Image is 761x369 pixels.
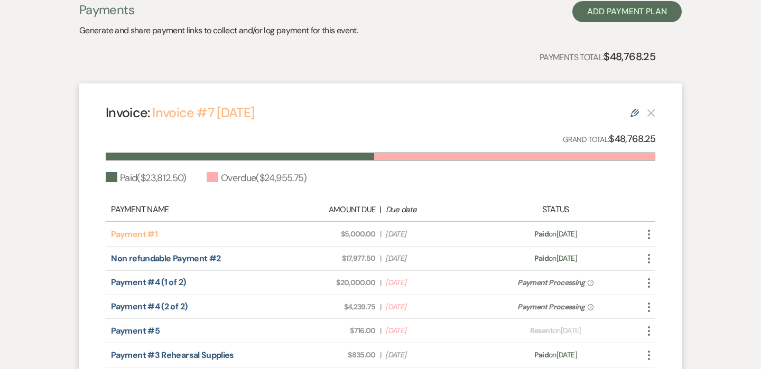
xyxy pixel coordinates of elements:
[385,349,482,361] span: [DATE]
[380,349,381,361] span: |
[111,277,185,288] a: Payment #4 (1 of 2)
[111,301,187,312] a: Payment #4 (2 of 2)
[488,203,623,216] div: Status
[386,204,483,216] div: Due date
[604,50,655,63] strong: $48,768.25
[279,229,376,240] span: $5,000.00
[79,1,358,19] h3: Payments
[279,301,376,313] span: $4,239.75
[385,253,482,264] span: [DATE]
[385,277,482,288] span: [DATE]
[385,301,482,313] span: [DATE]
[385,229,482,240] span: [DATE]
[530,326,553,335] span: Resent
[534,253,549,263] span: Paid
[380,253,381,264] span: |
[111,203,273,216] div: Payment Name
[380,325,381,336] span: |
[111,253,220,264] a: Non refundable Payment #2
[534,229,549,239] span: Paid
[279,349,376,361] span: $835.00
[106,103,254,122] h4: Invoice:
[488,229,623,240] div: on [DATE]
[385,325,482,336] span: [DATE]
[279,325,376,336] span: $716.00
[380,229,381,240] span: |
[152,104,254,121] a: Invoice #7 [DATE]
[647,108,655,117] button: This payment plan cannot be deleted because it contains links that have been paid through Weven’s...
[488,325,623,336] div: on [DATE]
[563,131,655,147] p: Grand Total:
[111,349,234,361] a: Payment #3 Rehearsal Supplies
[79,24,358,37] p: Generate and share payment links to collect and/or log payment for this event.
[278,204,375,216] div: Amount Due
[111,229,157,240] a: Payment #1
[488,253,623,264] div: on [DATE]
[111,325,160,336] a: Payment #5
[534,350,549,359] span: Paid
[540,48,655,65] p: Payments Total:
[279,253,376,264] span: $17,977.50
[609,133,655,145] strong: $48,768.25
[488,349,623,361] div: on [DATE]
[380,301,381,313] span: |
[273,203,488,216] div: |
[572,1,682,22] button: Add Payment Plan
[380,277,381,288] span: |
[517,302,584,311] span: Payment Processing
[588,304,593,310] span: ?
[517,278,584,287] span: Payment Processing
[588,280,593,286] span: ?
[207,171,307,185] div: Overdue ( $24,955.75 )
[106,171,187,185] div: Paid ( $23,812.50 )
[279,277,376,288] span: $20,000.00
